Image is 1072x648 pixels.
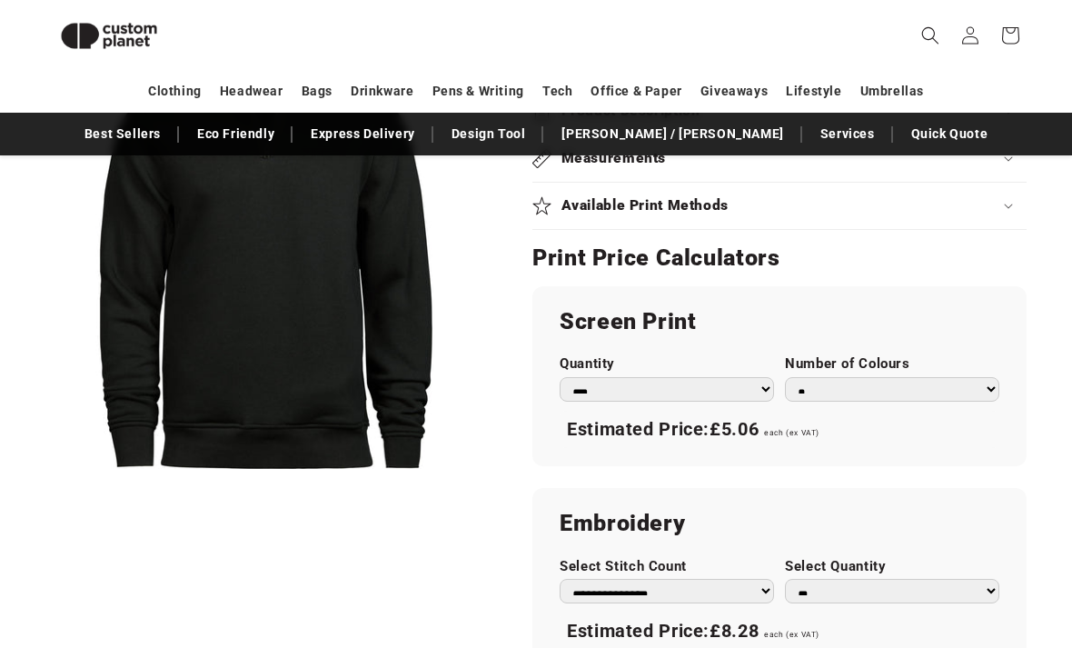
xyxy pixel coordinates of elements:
img: Custom Planet [45,7,173,65]
a: Clothing [148,75,202,107]
a: Pens & Writing [432,75,524,107]
a: Umbrellas [860,75,924,107]
a: Best Sellers [75,118,170,150]
span: £5.06 [710,419,759,441]
a: Lifestyle [786,75,841,107]
summary: Measurements [532,136,1027,183]
h2: Embroidery [560,510,999,539]
h2: Available Print Methods [561,197,730,216]
a: Office & Paper [591,75,681,107]
summary: Available Print Methods [532,184,1027,230]
a: Eco Friendly [188,118,283,150]
summary: Search [910,15,950,55]
a: Quick Quote [902,118,998,150]
a: Giveaways [700,75,768,107]
h2: Measurements [561,150,667,169]
span: each (ex VAT) [764,429,819,438]
a: Drinkware [351,75,413,107]
iframe: Chat Widget [760,452,1072,648]
a: Headwear [220,75,283,107]
a: Tech [542,75,572,107]
media-gallery: Gallery Viewer [45,27,487,469]
a: Express Delivery [302,118,424,150]
a: [PERSON_NAME] / [PERSON_NAME] [552,118,792,150]
a: Bags [302,75,333,107]
a: Services [811,118,884,150]
h2: Screen Print [560,308,999,337]
div: Estimated Price: [560,412,999,450]
span: £8.28 [710,621,759,643]
a: Design Tool [442,118,535,150]
label: Number of Colours [785,356,999,374]
label: Quantity [560,356,774,374]
h2: Print Price Calculators [532,244,1027,274]
label: Select Stitch Count [560,559,774,576]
